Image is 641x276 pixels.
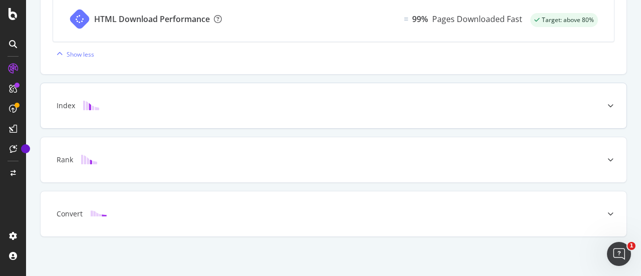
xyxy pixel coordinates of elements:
div: Index [57,101,75,111]
div: 99% [412,14,428,25]
img: Equal [404,18,408,21]
img: block-icon [91,209,107,218]
div: Tooltip anchor [21,144,30,153]
div: Pages Downloaded Fast [432,14,522,25]
iframe: Intercom live chat [607,242,631,266]
img: block-icon [83,101,99,110]
span: Target: above 80% [542,17,594,23]
span: 1 [627,242,635,250]
div: Convert [57,209,83,219]
div: success label [530,13,598,27]
div: HTML Download Performance [94,14,210,25]
div: Rank [57,155,73,165]
div: Show less [67,50,94,59]
img: block-icon [81,155,97,164]
button: Show less [53,46,94,62]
